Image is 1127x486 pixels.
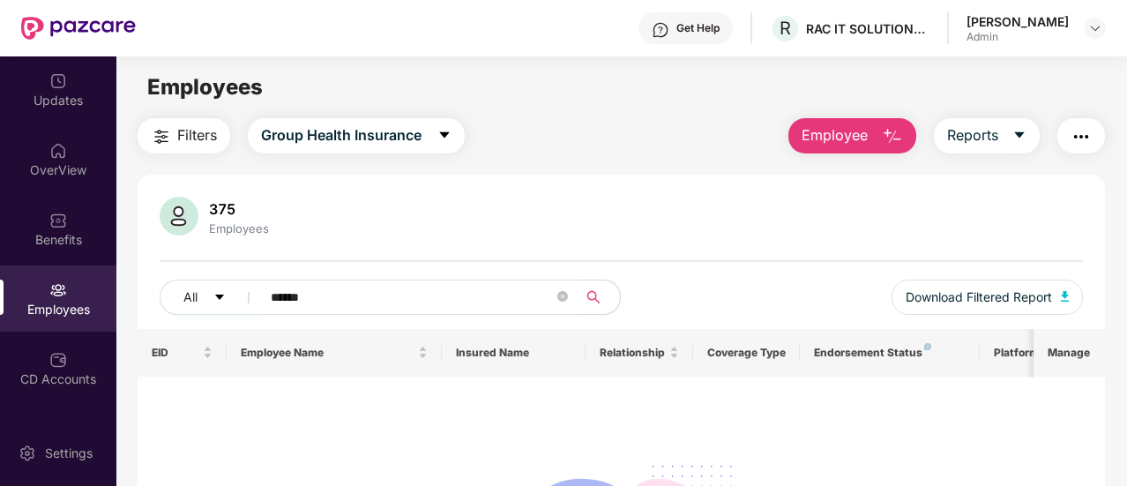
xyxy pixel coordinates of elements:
span: caret-down [213,291,226,305]
button: Reportscaret-down [934,118,1040,153]
img: New Pazcare Logo [21,17,136,40]
img: svg+xml;base64,PHN2ZyBpZD0iQmVuZWZpdHMiIHhtbG5zPSJodHRwOi8vd3d3LnczLm9yZy8yMDAwL3N2ZyIgd2lkdGg9Ij... [49,212,67,229]
div: Settings [40,445,98,462]
th: Manage [1034,329,1105,377]
img: svg+xml;base64,PHN2ZyB4bWxucz0iaHR0cDovL3d3dy53My5vcmcvMjAwMC9zdmciIHdpZHRoPSI4IiBoZWlnaHQ9IjgiIH... [924,343,931,350]
div: Get Help [676,21,720,35]
img: svg+xml;base64,PHN2ZyB4bWxucz0iaHR0cDovL3d3dy53My5vcmcvMjAwMC9zdmciIHhtbG5zOnhsaW5rPSJodHRwOi8vd3... [1061,291,1070,302]
span: caret-down [437,128,452,144]
img: svg+xml;base64,PHN2ZyBpZD0iSGVscC0zMngzMiIgeG1sbnM9Imh0dHA6Ly93d3cudzMub3JnLzIwMDAvc3ZnIiB3aWR0aD... [652,21,669,39]
button: Download Filtered Report [892,280,1084,315]
span: Employee [802,124,868,146]
div: Employees [205,221,272,236]
img: svg+xml;base64,PHN2ZyB4bWxucz0iaHR0cDovL3d3dy53My5vcmcvMjAwMC9zdmciIHhtbG5zOnhsaW5rPSJodHRwOi8vd3... [160,197,198,236]
th: EID [138,329,228,377]
button: Employee [788,118,916,153]
img: svg+xml;base64,PHN2ZyB4bWxucz0iaHR0cDovL3d3dy53My5vcmcvMjAwMC9zdmciIHhtbG5zOnhsaW5rPSJodHRwOi8vd3... [882,126,903,147]
button: Allcaret-down [160,280,267,315]
th: Employee Name [227,329,442,377]
span: Employee Name [241,346,414,360]
div: RAC IT SOLUTIONS PRIVATE LIMITED [806,20,929,37]
span: close-circle [557,291,568,302]
th: Coverage Type [693,329,801,377]
span: EID [152,346,200,360]
button: Filters [138,118,230,153]
span: Reports [947,124,998,146]
img: svg+xml;base64,PHN2ZyB4bWxucz0iaHR0cDovL3d3dy53My5vcmcvMjAwMC9zdmciIHdpZHRoPSIyNCIgaGVpZ2h0PSIyNC... [151,126,172,147]
th: Insured Name [442,329,586,377]
span: R [780,18,791,39]
span: close-circle [557,289,568,306]
span: Employees [147,74,263,100]
button: Group Health Insurancecaret-down [248,118,465,153]
div: [PERSON_NAME] [967,13,1069,30]
div: 375 [205,200,272,218]
span: Relationship [600,346,666,360]
div: Platform Status [994,346,1091,360]
span: All [183,288,198,307]
span: Download Filtered Report [906,288,1052,307]
div: Endorsement Status [814,346,965,360]
span: Filters [177,124,217,146]
img: svg+xml;base64,PHN2ZyBpZD0iQ0RfQWNjb3VudHMiIGRhdGEtbmFtZT0iQ0QgQWNjb3VudHMiIHhtbG5zPSJodHRwOi8vd3... [49,351,67,369]
button: search [577,280,621,315]
span: Group Health Insurance [261,124,422,146]
img: svg+xml;base64,PHN2ZyBpZD0iU2V0dGluZy0yMHgyMCIgeG1sbnM9Imh0dHA6Ly93d3cudzMub3JnLzIwMDAvc3ZnIiB3aW... [19,445,36,462]
div: Admin [967,30,1069,44]
th: Relationship [586,329,693,377]
img: svg+xml;base64,PHN2ZyBpZD0iSG9tZSIgeG1sbnM9Imh0dHA6Ly93d3cudzMub3JnLzIwMDAvc3ZnIiB3aWR0aD0iMjAiIG... [49,142,67,160]
img: svg+xml;base64,PHN2ZyB4bWxucz0iaHR0cDovL3d3dy53My5vcmcvMjAwMC9zdmciIHdpZHRoPSIyNCIgaGVpZ2h0PSIyNC... [1071,126,1092,147]
span: search [577,290,611,304]
img: svg+xml;base64,PHN2ZyBpZD0iRW1wbG95ZWVzIiB4bWxucz0iaHR0cDovL3d3dy53My5vcmcvMjAwMC9zdmciIHdpZHRoPS... [49,281,67,299]
span: caret-down [1012,128,1026,144]
img: svg+xml;base64,PHN2ZyBpZD0iRHJvcGRvd24tMzJ4MzIiIHhtbG5zPSJodHRwOi8vd3d3LnczLm9yZy8yMDAwL3N2ZyIgd2... [1088,21,1102,35]
img: svg+xml;base64,PHN2ZyBpZD0iVXBkYXRlZCIgeG1sbnM9Imh0dHA6Ly93d3cudzMub3JnLzIwMDAvc3ZnIiB3aWR0aD0iMj... [49,72,67,90]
